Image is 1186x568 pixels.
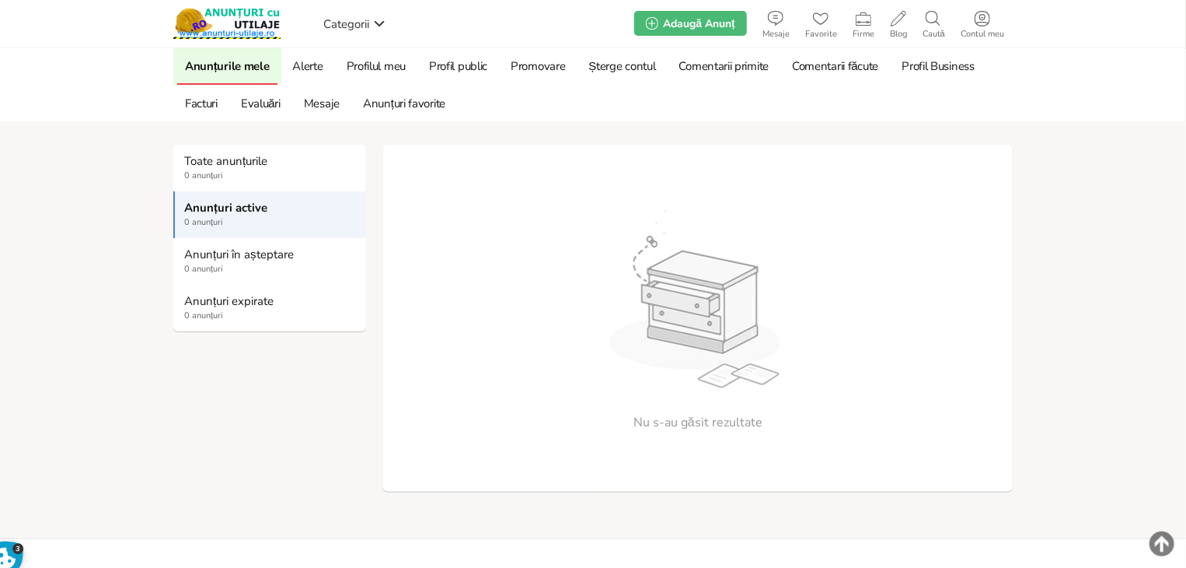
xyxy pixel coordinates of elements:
a: Caută [915,8,953,39]
a: Facturi [177,85,225,122]
a: Profilul meu [339,47,413,85]
span: 0 anunțuri [184,310,357,322]
a: Categorii [319,12,389,35]
span: 3 [12,543,24,555]
a: Mesaje [296,85,347,122]
span: Nu s-au găsit rezultate [391,415,1005,430]
span: Mesaje [755,30,797,39]
strong: Anunțuri active [184,201,357,215]
a: Contul meu [953,8,1012,39]
img: scroll-to-top.png [1149,531,1174,556]
img: Anunturi-Utilaje.RO [173,8,281,39]
span: 0 anunțuri [184,263,357,275]
a: Anunțurile mele [177,47,277,85]
a: Favorite [797,8,845,39]
a: Blog [882,8,915,39]
strong: Toate anunțurile [184,154,357,168]
a: Toate anunțurile 0 anunțuri [173,145,366,191]
span: Firme [845,30,882,39]
strong: Anunțuri expirate [184,294,357,308]
a: Mesaje [755,8,797,39]
a: Alerte [285,47,331,85]
span: Blog [882,30,915,39]
span: Favorite [797,30,845,39]
a: Evaluări [233,85,288,122]
span: Categorii [323,16,369,32]
span: 0 anunțuri [184,170,357,182]
a: Promovare [503,47,573,85]
span: 0 anunțuri [184,216,357,229]
a: Anunțuri în așteptare 0 anunțuri [173,238,366,285]
strong: Anunțuri în așteptare [184,247,357,261]
a: Anunțuri active 0 anunțuri [173,191,366,238]
img: ua-empty.jpg [584,207,811,392]
span: Adaugă Anunț [663,16,734,31]
span: Contul meu [953,30,1012,39]
a: Adaugă Anunț [634,11,746,36]
a: Profil Business [895,47,983,85]
span: Caută [915,30,953,39]
a: Șterge contul [581,47,664,85]
a: Comentarii primite [671,47,777,85]
a: Firme [845,8,882,39]
a: Anunțuri favorite [355,85,453,122]
a: Anunțuri expirate 0 anunțuri [173,285,366,331]
a: Comentarii făcute [784,47,886,85]
a: Profil public [421,47,495,85]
